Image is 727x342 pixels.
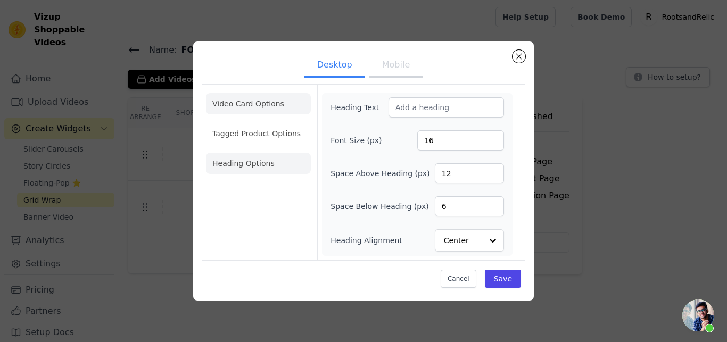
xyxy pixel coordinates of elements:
[513,50,525,63] button: Close modal
[331,102,389,113] label: Heading Text
[441,270,476,288] button: Cancel
[206,123,311,144] li: Tagged Product Options
[389,97,504,118] input: Add a heading
[206,153,311,174] li: Heading Options
[682,299,714,331] div: Open chat
[304,54,365,78] button: Desktop
[206,93,311,114] li: Video Card Options
[369,54,423,78] button: Mobile
[331,201,429,212] label: Space Below Heading (px)
[331,235,404,246] label: Heading Alignment
[485,270,521,288] button: Save
[331,135,389,146] label: Font Size (px)
[331,168,429,179] label: Space Above Heading (px)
